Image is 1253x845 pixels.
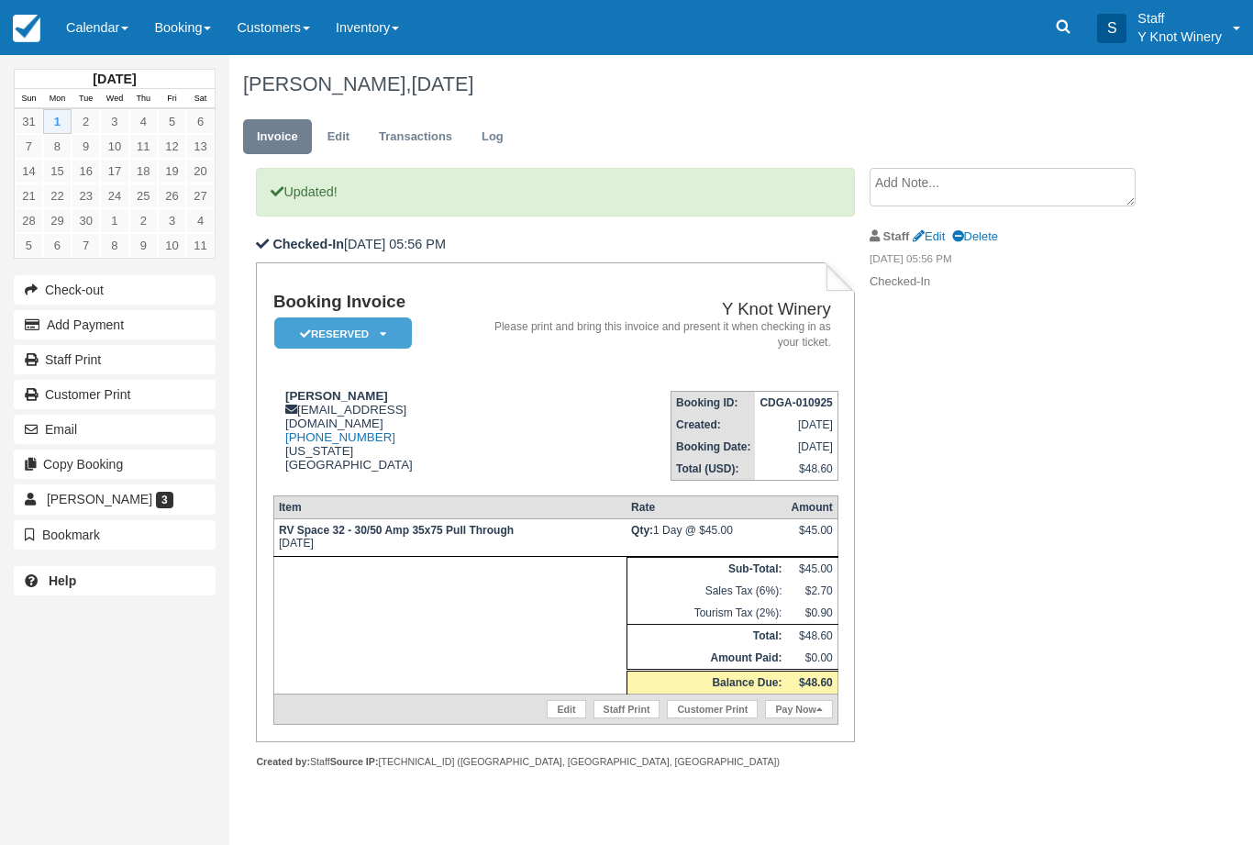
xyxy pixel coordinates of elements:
a: 28 [15,208,43,233]
a: Reserved [273,317,405,350]
a: 4 [186,208,215,233]
p: Staff [1137,9,1222,28]
address: Please print and bring this invoice and present it when checking in as your ticket. [494,319,831,350]
th: Rate [626,496,786,519]
td: Tourism Tax (2%): [626,602,786,625]
span: [PERSON_NAME] [47,492,152,506]
th: Fri [158,89,186,109]
td: Sales Tax (6%): [626,580,786,602]
button: Check-out [14,275,216,305]
th: Sat [186,89,215,109]
p: Y Knot Winery [1137,28,1222,46]
b: Checked-In [272,237,344,251]
a: 9 [72,134,100,159]
a: Help [14,566,216,595]
em: [DATE] 05:56 PM [870,251,1156,272]
a: Edit [314,119,363,155]
a: 3 [158,208,186,233]
a: 23 [72,183,100,208]
a: Customer Print [667,700,758,718]
a: Staff Print [14,345,216,374]
th: Booking Date: [671,436,756,458]
strong: [DATE] [93,72,136,86]
a: 11 [129,134,158,159]
a: 1 [43,109,72,134]
th: Created: [671,414,756,436]
a: [PHONE_NUMBER] [285,430,395,444]
a: 27 [186,183,215,208]
button: Copy Booking [14,450,216,479]
td: [DATE] [755,436,837,458]
a: 5 [15,233,43,258]
a: 1 [100,208,128,233]
a: 29 [43,208,72,233]
strong: RV Space 32 - 30/50 Amp 35x75 Pull Through [279,524,514,537]
td: $48.60 [755,458,837,481]
button: Email [14,415,216,444]
td: [DATE] [273,519,626,557]
strong: Qty [631,524,653,537]
a: 22 [43,183,72,208]
th: Booking ID: [671,392,756,415]
a: 5 [158,109,186,134]
td: 1 Day @ $45.00 [626,519,786,557]
a: 12 [158,134,186,159]
a: 8 [100,233,128,258]
th: Total: [626,625,786,648]
strong: [PERSON_NAME] [285,389,388,403]
em: Reserved [274,317,412,350]
b: Help [49,573,76,588]
a: Log [468,119,517,155]
h1: [PERSON_NAME], [243,73,1156,95]
td: $48.60 [786,625,837,648]
strong: $48.60 [799,676,833,689]
a: Edit [913,229,945,243]
th: Amount [786,496,837,519]
a: 16 [72,159,100,183]
a: 13 [186,134,215,159]
strong: Staff [883,229,910,243]
a: Transactions [365,119,466,155]
div: $45.00 [791,524,832,551]
a: 31 [15,109,43,134]
a: 17 [100,159,128,183]
th: Sun [15,89,43,109]
a: 11 [186,233,215,258]
strong: Created by: [256,756,310,767]
a: 8 [43,134,72,159]
th: Item [273,496,626,519]
strong: CDGA-010925 [760,396,832,409]
a: 3 [100,109,128,134]
a: 25 [129,183,158,208]
a: [PERSON_NAME] 3 [14,484,216,514]
td: $0.00 [786,647,837,671]
a: 6 [186,109,215,134]
th: Total (USD): [671,458,756,481]
div: S [1097,14,1126,43]
div: [EMAIL_ADDRESS][DOMAIN_NAME] [US_STATE] [GEOGRAPHIC_DATA] [273,389,487,472]
a: 9 [129,233,158,258]
p: Checked-In [870,273,1156,291]
a: 18 [129,159,158,183]
a: 10 [158,233,186,258]
th: Amount Paid: [626,647,786,671]
a: 2 [129,208,158,233]
a: 30 [72,208,100,233]
th: Tue [72,89,100,109]
a: 10 [100,134,128,159]
button: Add Payment [14,310,216,339]
button: Bookmark [14,520,216,550]
a: 6 [43,233,72,258]
p: Updated! [256,168,855,217]
strong: Source IP: [330,756,379,767]
img: checkfront-main-nav-mini-logo.png [13,15,40,42]
td: $45.00 [786,558,837,581]
a: Customer Print [14,380,216,409]
td: [DATE] [755,414,837,436]
a: 19 [158,159,186,183]
a: 7 [15,134,43,159]
a: 21 [15,183,43,208]
h1: Booking Invoice [273,293,487,312]
a: 2 [72,109,100,134]
a: Pay Now [765,700,832,718]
